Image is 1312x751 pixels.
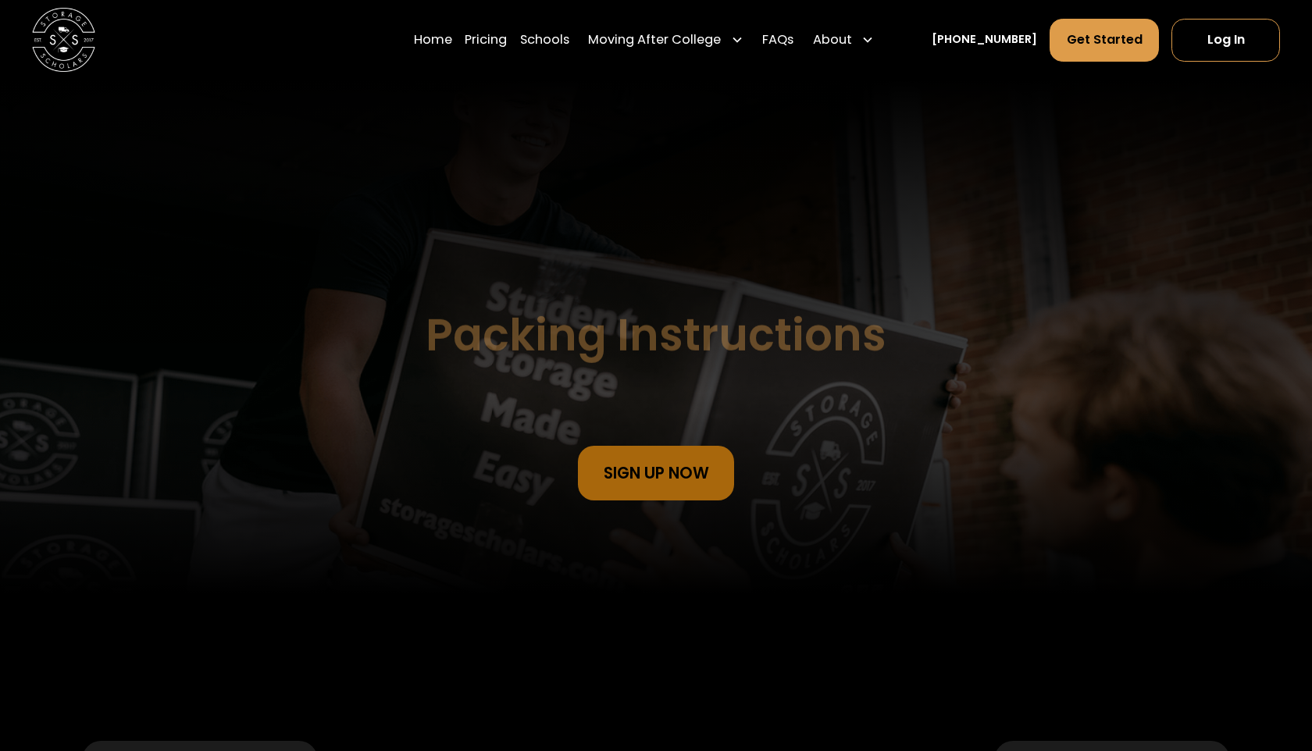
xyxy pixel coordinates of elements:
[32,8,96,72] img: Storage Scholars main logo
[578,446,734,500] a: sign Up Now
[932,31,1037,48] a: [PHONE_NUMBER]
[807,17,881,62] div: About
[1050,19,1159,62] a: Get Started
[414,17,452,62] a: Home
[1171,19,1280,62] a: Log In
[604,465,709,481] div: sign Up Now
[465,17,507,62] a: Pricing
[426,311,886,360] h1: Packing Instructions
[588,30,721,49] div: Moving After College
[520,17,569,62] a: Schools
[813,30,852,49] div: About
[762,17,793,62] a: FAQs
[582,17,750,62] div: Moving After College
